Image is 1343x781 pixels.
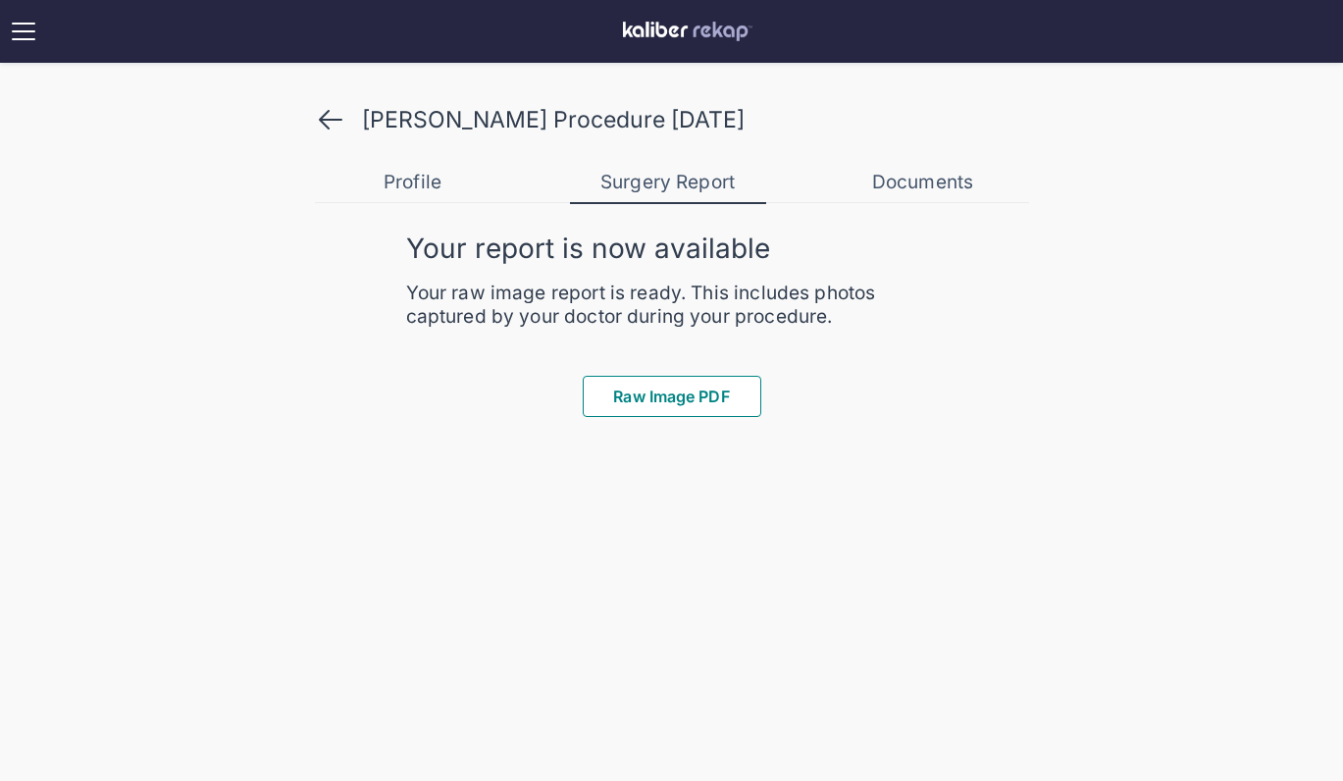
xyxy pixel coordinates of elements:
[315,171,511,194] div: Profile
[406,231,938,282] div: Your report is now available
[825,163,1021,202] button: Documents
[623,22,752,41] img: kaliber labs logo
[583,376,761,417] button: Raw Image PDF
[406,282,938,329] div: Your raw image report is ready. This includes photos captured by your doctor during your procedure.
[570,163,766,204] button: Surgery Report
[362,106,745,133] div: [PERSON_NAME] Procedure [DATE]
[825,171,1021,194] div: Documents
[613,387,729,406] span: Raw Image PDF
[8,16,39,47] img: open menu icon
[315,163,511,202] button: Profile
[570,171,766,194] div: Surgery Report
